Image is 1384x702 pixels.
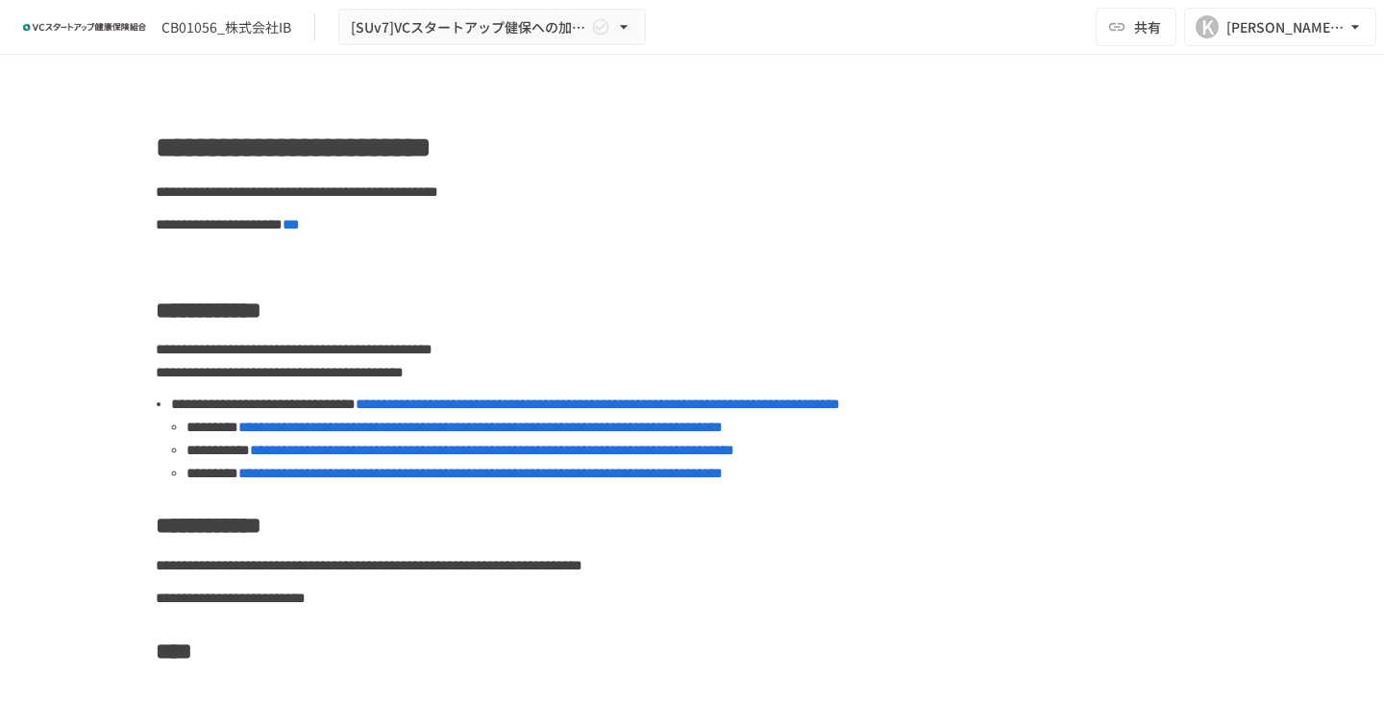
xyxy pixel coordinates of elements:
div: CB01056_株式会社IB [161,17,291,37]
button: K[PERSON_NAME][EMAIL_ADDRESS][DOMAIN_NAME] [1184,8,1376,46]
span: [SUv7]VCスタートアップ健保への加入申請手続き [351,15,587,39]
img: ZDfHsVrhrXUoWEWGWYf8C4Fv4dEjYTEDCNvmL73B7ox [23,12,146,42]
button: [SUv7]VCスタートアップ健保への加入申請手続き [338,9,646,46]
div: [PERSON_NAME][EMAIL_ADDRESS][DOMAIN_NAME] [1226,15,1346,39]
button: 共有 [1096,8,1176,46]
div: K [1196,15,1219,38]
span: 共有 [1134,16,1161,37]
